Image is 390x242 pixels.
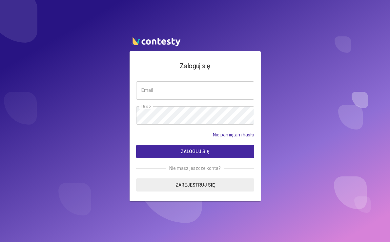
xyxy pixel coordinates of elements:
span: Nie masz jeszcze konta? [166,165,224,172]
span: Zaloguj się [181,149,209,154]
a: Nie pamiętam hasła [213,131,254,138]
a: Zarejestruj się [136,178,254,192]
h4: Zaloguj się [136,61,254,71]
button: Zaloguj się [136,145,254,158]
img: contesty logo [130,34,182,48]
